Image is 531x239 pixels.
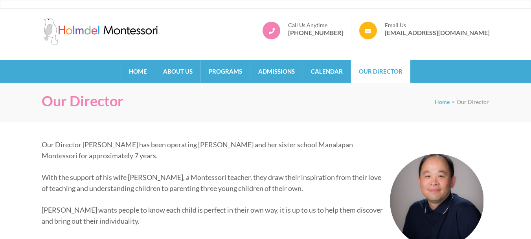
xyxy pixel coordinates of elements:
[385,22,490,29] span: Email Us
[435,98,450,105] a: Home
[42,172,484,194] p: With the support of his wife [PERSON_NAME], a Montessori teacher, they draw their inspiration fro...
[201,60,250,83] a: Programs
[351,60,410,83] a: Our Director
[288,22,343,29] span: Call Us Anytime
[452,98,455,105] span: >
[42,139,484,161] p: Our Director [PERSON_NAME] has been operating [PERSON_NAME] and her sister school Manalapan Monte...
[303,60,351,83] a: Calendar
[288,29,343,37] a: [PHONE_NUMBER]
[42,204,484,226] p: [PERSON_NAME] wants people to know each child is perfect in their own way, it is up to us to help...
[42,93,123,109] h1: Our Director
[155,60,200,83] a: About Us
[121,60,155,83] a: Home
[42,18,160,45] img: Holmdel Montessori School
[385,29,490,37] a: [EMAIL_ADDRESS][DOMAIN_NAME]
[250,60,303,83] a: Admissions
